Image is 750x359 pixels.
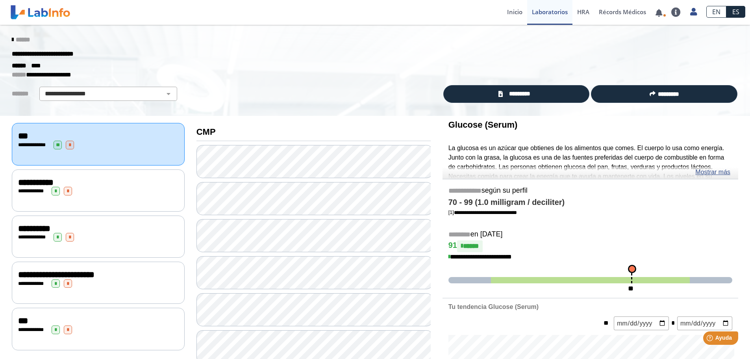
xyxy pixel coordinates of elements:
[677,316,732,330] input: mm/dd/yyyy
[448,209,517,215] a: [1]
[726,6,745,18] a: ES
[448,198,732,207] h4: 70 - 99 (1.0 milligram / deciliter)
[196,127,216,137] b: CMP
[695,167,730,177] a: Mostrar más
[614,316,669,330] input: mm/dd/yyyy
[448,120,518,130] b: Glucose (Serum)
[448,186,732,195] h5: según su perfil
[577,8,589,16] span: HRA
[680,328,741,350] iframe: Help widget launcher
[448,230,732,239] h5: en [DATE]
[448,143,732,200] p: La glucosa es un azúcar que obtienes de los alimentos que comes. El cuerpo lo usa como energía. J...
[706,6,726,18] a: EN
[448,240,732,252] h4: 91
[448,303,539,310] b: Tu tendencia Glucose (Serum)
